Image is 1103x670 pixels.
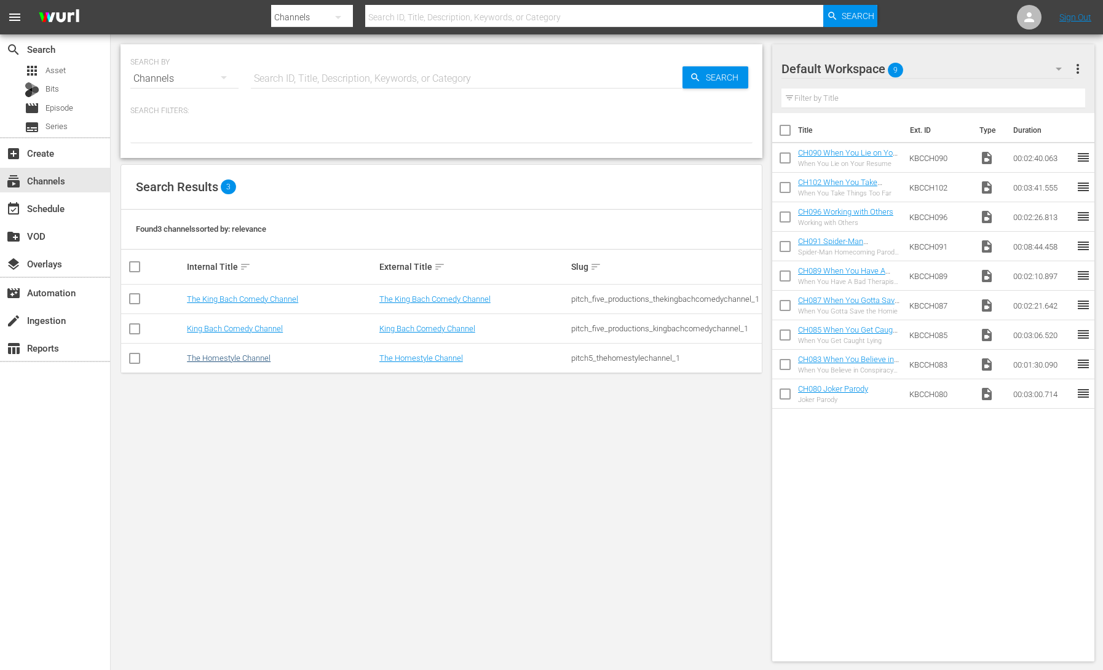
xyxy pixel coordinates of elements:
[979,328,994,342] span: Video
[1076,357,1091,371] span: reorder
[798,248,899,256] div: Spider-Man Homecoming Parody Spider-Bruh
[187,353,271,363] a: The Homestyle Channel
[1076,268,1091,283] span: reorder
[1076,209,1091,224] span: reorder
[1008,202,1076,232] td: 00:02:26.813
[798,296,899,314] a: CH087 When You Gotta Save the Homie
[45,120,68,133] span: Series
[972,113,1006,148] th: Type
[379,294,491,304] a: The King Bach Comedy Channel
[45,102,73,114] span: Episode
[434,261,445,272] span: sort
[904,291,975,320] td: KBCCH087
[136,224,266,234] span: Found 3 channels sorted by: relevance
[6,229,21,244] span: VOD
[904,143,975,173] td: KBCCH090
[798,207,893,216] a: CH096 Working with Others
[136,179,218,194] span: Search Results
[798,237,898,264] a: CH091 Spider-Man Homecoming Parody Spider-Bruh
[888,57,903,83] span: 9
[798,278,899,286] div: When You Have A Bad Therapist Part 2
[379,353,463,363] a: The Homestyle Channel
[6,202,21,216] span: Schedule
[1008,291,1076,320] td: 00:02:21.642
[781,52,1073,86] div: Default Workspace
[798,189,899,197] div: When You Take Things Too Far
[979,298,994,313] span: Video
[903,113,972,148] th: Ext. ID
[30,3,89,32] img: ans4CAIJ8jUAAAAAAAAAAAAAAAAAAAAAAAAgQb4GAAAAAAAAAAAAAAAAAAAAAAAAJMjXAAAAAAAAAAAAAAAAAAAAAAAAgAT5G...
[979,239,994,254] span: Video
[379,259,568,274] div: External Title
[798,355,899,373] a: CH083 When You Believe in Conspiracy Theories
[1076,298,1091,312] span: reorder
[842,5,874,27] span: Search
[798,148,899,167] a: CH090 When You Lie on Your Resume
[25,82,39,97] div: Bits
[1008,320,1076,350] td: 00:03:06.520
[6,341,21,356] span: Reports
[904,202,975,232] td: KBCCH096
[1076,327,1091,342] span: reorder
[798,325,899,344] a: CH085 When You Get Caught Lying
[571,259,760,274] div: Slug
[798,307,899,315] div: When You Gotta Save the Homie
[571,324,760,333] div: pitch_five_productions_kingbachcomedychannel_1
[798,178,882,196] a: CH102 When You Take Things Too Far
[45,65,66,77] span: Asset
[798,396,868,404] div: Joker Parody
[798,219,893,227] div: Working with Others
[979,180,994,195] span: Video
[904,320,975,350] td: KBCCH085
[979,210,994,224] span: Video
[187,259,376,274] div: Internal Title
[6,286,21,301] span: Automation
[571,294,760,304] div: pitch_five_productions_thekingbachcomedychannel_1
[1008,350,1076,379] td: 00:01:30.090
[798,384,868,393] a: CH080 Joker Parody
[571,353,760,363] div: pitch5_thehomestylechannel_1
[904,173,975,202] td: KBCCH102
[682,66,748,89] button: Search
[1076,386,1091,401] span: reorder
[6,146,21,161] span: Create
[1008,261,1076,291] td: 00:02:10.897
[1059,12,1091,22] a: Sign Out
[979,357,994,372] span: Video
[7,10,22,25] span: menu
[240,261,251,272] span: sort
[1076,238,1091,253] span: reorder
[798,160,899,168] div: When You Lie on Your Resume
[1008,143,1076,173] td: 00:02:40.063
[25,120,39,135] span: Series
[379,324,475,333] a: King Bach Comedy Channel
[25,63,39,78] span: Asset
[979,151,994,165] span: Video
[1076,150,1091,165] span: reorder
[904,261,975,291] td: KBCCH089
[6,257,21,272] span: Overlays
[798,113,903,148] th: Title
[45,83,59,95] span: Bits
[904,350,975,379] td: KBCCH083
[823,5,877,27] button: Search
[25,101,39,116] span: Episode
[590,261,601,272] span: sort
[221,179,236,194] span: 3
[979,269,994,283] span: Video
[1070,54,1085,84] button: more_vert
[1006,113,1080,148] th: Duration
[1070,61,1085,76] span: more_vert
[187,294,298,304] a: The King Bach Comedy Channel
[979,387,994,401] span: Video
[6,174,21,189] span: Channels
[701,66,748,89] span: Search
[1008,173,1076,202] td: 00:03:41.555
[1008,232,1076,261] td: 00:08:44.458
[1076,179,1091,194] span: reorder
[130,61,239,96] div: Channels
[904,232,975,261] td: KBCCH091
[130,106,753,116] p: Search Filters:
[187,324,283,333] a: King Bach Comedy Channel
[6,42,21,57] span: Search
